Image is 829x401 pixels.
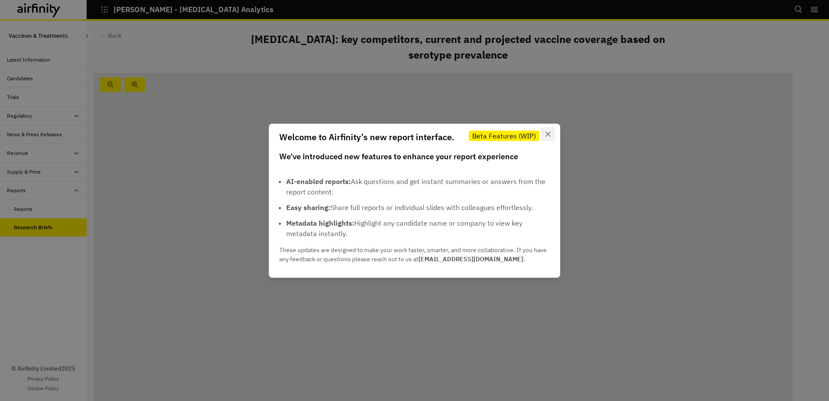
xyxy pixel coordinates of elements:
[286,176,550,197] li: Ask questions and get instant summaries or answers from the report content.
[286,218,550,239] li: Highlight any candidate name or company to view key metadata instantly.
[418,255,523,263] b: [EMAIL_ADDRESS][DOMAIN_NAME]
[279,151,550,169] p: We’ve introduced new features to enhance your report experience
[279,246,550,264] span: These updates are designed to make your work faster, smarter, and more collaborative. If you have...
[286,202,550,213] li: Share full reports or individual slides with colleagues effortlessly.
[286,177,351,186] b: AI-enabled reports:
[269,124,560,151] header: Welcome to Airfinity’s new report interface.
[541,127,555,141] button: Close
[286,203,330,212] b: Easy sharing:
[472,131,536,141] p: Beta Features (WIP)
[286,219,354,227] b: Metadata highlights:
